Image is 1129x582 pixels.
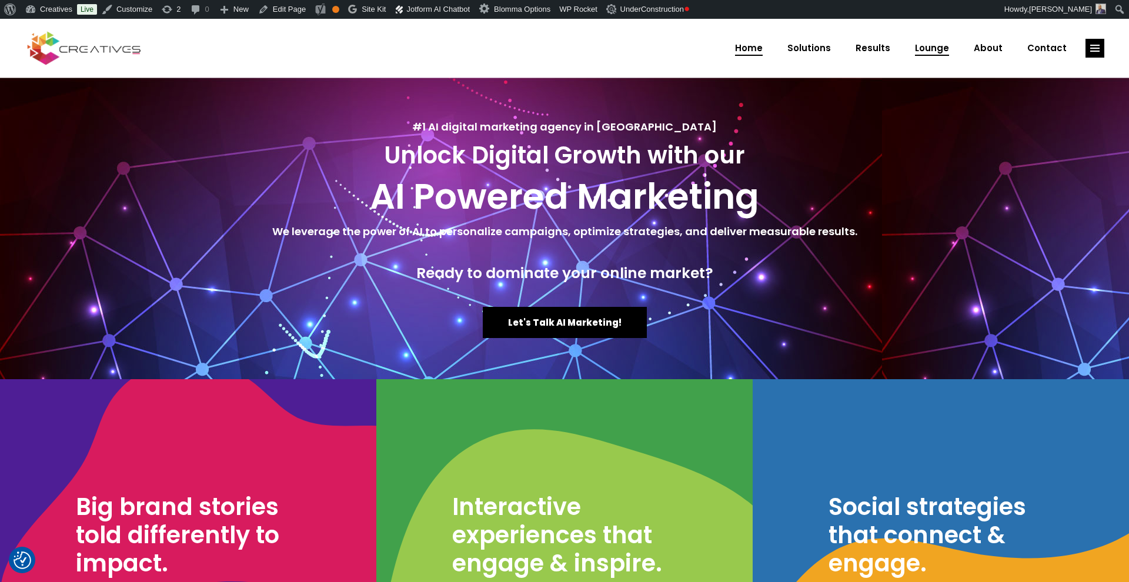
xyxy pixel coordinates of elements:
h5: We leverage the power of AI to personalize campaigns, optimize strategies, and deliver measurable... [12,223,1117,240]
button: Consent Preferences [14,551,31,569]
img: Creatives | Home [1095,4,1106,14]
a: Results [843,33,903,63]
img: Creatives [25,30,143,66]
h5: #1 AI digital marketing agency in [GEOGRAPHIC_DATA] [12,119,1117,135]
a: Solutions [775,33,843,63]
a: Home [723,33,775,63]
a: link [1085,39,1104,58]
h3: Interactive experiences that engage & inspire. [452,493,688,577]
span: Home [735,33,763,63]
span: Solutions [787,33,831,63]
a: About [961,33,1015,63]
a: Contact [1015,33,1079,63]
h3: Social strategies that connect & engage. [829,493,1064,577]
a: Live [77,4,97,15]
span: Contact [1027,33,1067,63]
span: Results [856,33,890,63]
span: [PERSON_NAME] [1029,5,1092,14]
div: OK [332,6,339,13]
h3: Big brand stories told differently to impact. [76,493,318,577]
span: About [974,33,1003,63]
span: Let's Talk AI Marketing! [508,316,622,329]
img: Creatives|Home [14,551,31,569]
span: Site Kit [362,5,386,14]
h2: AI Powered Marketing [12,175,1117,218]
img: Creatives | Home [606,4,618,14]
span: Lounge [915,33,949,63]
a: Let's Talk AI Marketing! [483,307,647,338]
h4: Ready to dominate your online market? [12,265,1117,282]
h3: Unlock Digital Growth with our [12,141,1117,169]
a: Lounge [903,33,961,63]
